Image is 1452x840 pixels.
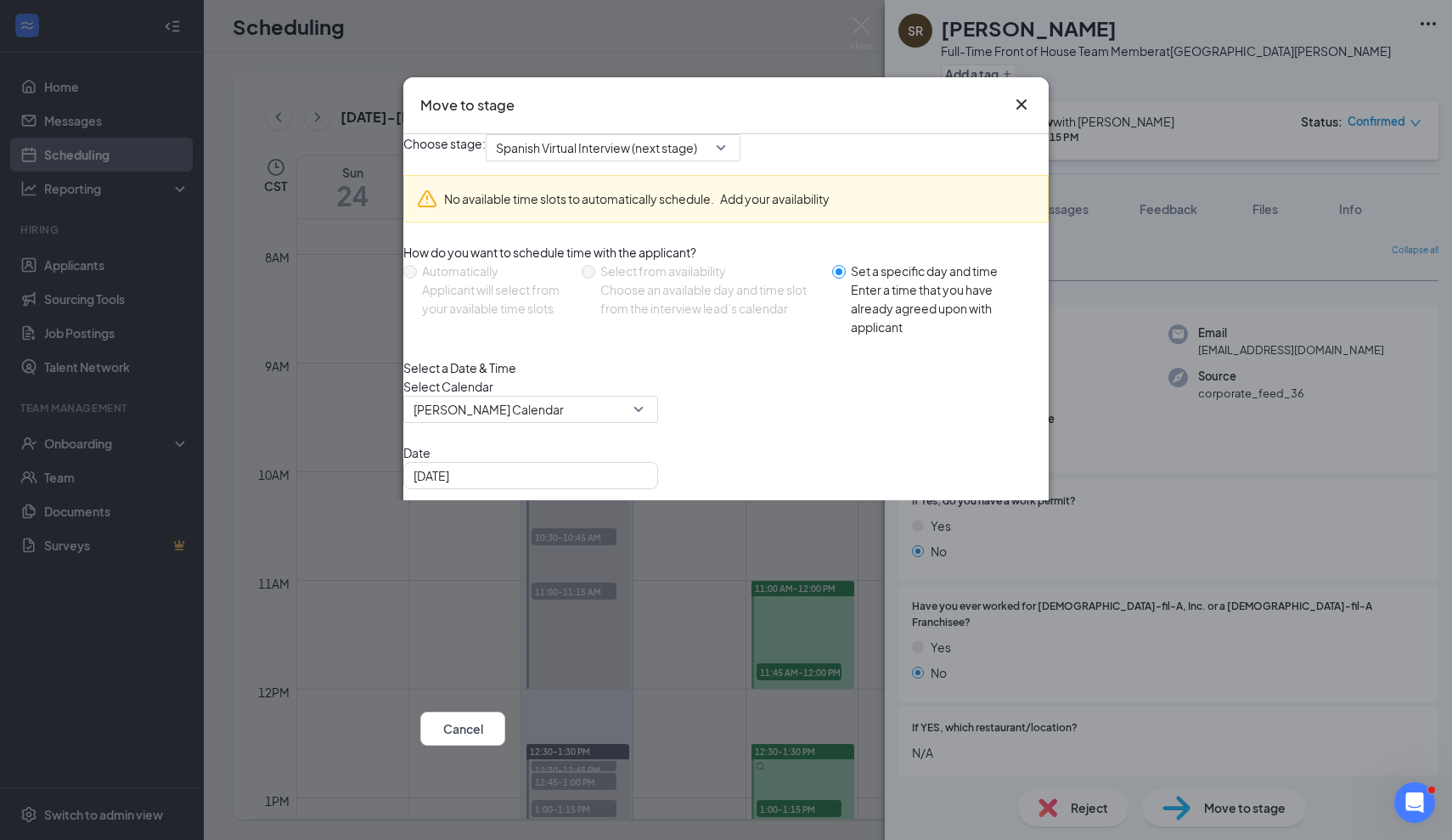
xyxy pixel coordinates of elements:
button: EyePreview notification [420,678,587,712]
svg: Eye [435,685,455,705]
button: Add your availability [720,189,830,208]
div: Choose an available day and time slot from the interview lead’s calendar [600,280,819,318]
button: Cancel [420,712,505,746]
span: Date [403,443,1049,462]
input: Aug 26, 2025 [414,466,644,485]
span: Select Calendar [403,377,1049,396]
svg: Cross [1011,94,1032,115]
iframe: Intercom live chat [1394,782,1435,823]
span: Spanish Virtual Interview (next stage) [496,135,697,161]
span: End Time [403,576,522,595]
p: Mark applicant(s) as Completed for Virtual Interview [403,642,1049,661]
div: How do you want to schedule time with the applicant? [403,243,1049,262]
div: Select a Date & Time [403,358,1049,377]
span: Start Time [403,510,522,528]
div: No available time slots to automatically schedule. [444,189,1035,208]
h3: Move to stage [420,94,515,116]
span: 02:00 PM [414,595,464,621]
svg: Warning [417,189,437,209]
span: [PERSON_NAME] Calendar [414,397,564,422]
div: Applicant will select from your available time slots [422,280,568,318]
span: Choose stage: [403,134,486,161]
div: Enter a time that you have already agreed upon with applicant [851,280,1035,336]
div: Set a specific day and time [851,262,1035,280]
div: Select from availability [600,262,819,280]
button: Close [1011,94,1032,115]
span: 01:30 PM [414,529,464,555]
div: Automatically [422,262,568,280]
button: Schedule [505,719,559,738]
